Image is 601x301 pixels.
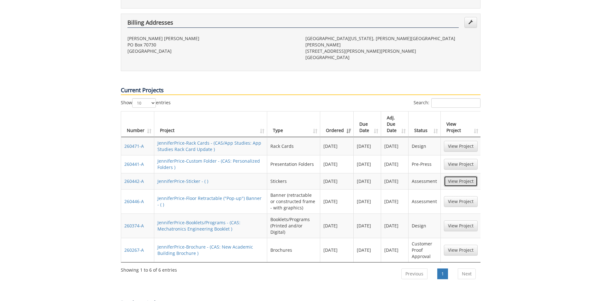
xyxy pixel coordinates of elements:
[354,111,381,137] th: Due Date: activate to sort column ascending
[381,155,409,173] td: [DATE]
[381,111,409,137] th: Adj. Due Date: activate to sort column ascending
[124,198,144,204] a: 260446-A
[127,42,296,48] p: PO Box 70730
[124,161,144,167] a: 260441-A
[320,137,354,155] td: [DATE]
[121,111,154,137] th: Number: activate to sort column ascending
[132,98,156,108] select: Showentries
[381,238,409,262] td: [DATE]
[267,111,320,137] th: Type: activate to sort column ascending
[444,141,478,152] a: View Project
[444,176,478,187] a: View Project
[401,268,427,279] a: Previous
[381,137,409,155] td: [DATE]
[157,244,253,256] a: JenniferPrice-Brochure - (CAS: New Academic Building Brochure )
[267,238,320,262] td: Brochures
[124,143,144,149] a: 260471-A
[121,264,177,273] div: Showing 1 to 6 of 6 entries
[157,158,260,170] a: JenniferPrice-Custom Folder - (CAS: Personalized Folders )
[381,189,409,214] td: [DATE]
[267,189,320,214] td: Banner (retractable or constructed frame - with graphics)
[431,98,480,108] input: Search:
[444,159,478,170] a: View Project
[121,98,171,108] label: Show entries
[381,214,409,238] td: [DATE]
[441,111,481,137] th: View Project: activate to sort column ascending
[124,247,144,253] a: 260267-A
[320,238,354,262] td: [DATE]
[409,214,440,238] td: Design
[267,214,320,238] td: Booklets/Programs (Printed and/or Digital)
[354,173,381,189] td: [DATE]
[157,220,240,232] a: JenniferPrice-Booklets/Programs - (CAS: Mechatronics Engineering Booklet )
[444,196,478,207] a: View Project
[320,189,354,214] td: [DATE]
[458,268,476,279] a: Next
[305,54,474,61] p: [GEOGRAPHIC_DATA]
[409,189,440,214] td: Assessment
[267,173,320,189] td: Stickers
[409,137,440,155] td: Design
[409,111,440,137] th: Status: activate to sort column ascending
[127,35,296,42] p: [PERSON_NAME] [PERSON_NAME]
[157,178,208,184] a: JenniferPrice-Sticker - ( )
[121,86,480,95] p: Current Projects
[157,195,262,208] a: JenniferPrice-Floor Retractable ("Pop-up") Banner - ( )
[305,35,474,48] p: [GEOGRAPHIC_DATA][US_STATE], [PERSON_NAME][GEOGRAPHIC_DATA][PERSON_NAME]
[409,173,440,189] td: Assessment
[127,48,296,54] p: [GEOGRAPHIC_DATA]
[354,238,381,262] td: [DATE]
[127,20,459,28] h4: Billing Addresses
[154,111,267,137] th: Project: activate to sort column ascending
[354,155,381,173] td: [DATE]
[437,268,448,279] a: 1
[124,223,144,229] a: 260374-A
[354,214,381,238] td: [DATE]
[320,155,354,173] td: [DATE]
[409,155,440,173] td: Pre-Press
[354,189,381,214] td: [DATE]
[320,214,354,238] td: [DATE]
[464,17,477,28] a: Edit Addresses
[305,48,474,54] p: [STREET_ADDRESS][PERSON_NAME][PERSON_NAME]
[267,137,320,155] td: Rack Cards
[381,173,409,189] td: [DATE]
[320,111,354,137] th: Ordered: activate to sort column ascending
[157,140,261,152] a: JenniferPrice-Rack Cards - (CAS/App Studies: App Studies Rack Card Update )
[267,155,320,173] td: Presentation Folders
[414,98,480,108] label: Search:
[444,245,478,256] a: View Project
[444,220,478,231] a: View Project
[354,137,381,155] td: [DATE]
[409,238,440,262] td: Customer Proof Approval
[320,173,354,189] td: [DATE]
[124,178,144,184] a: 260442-A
